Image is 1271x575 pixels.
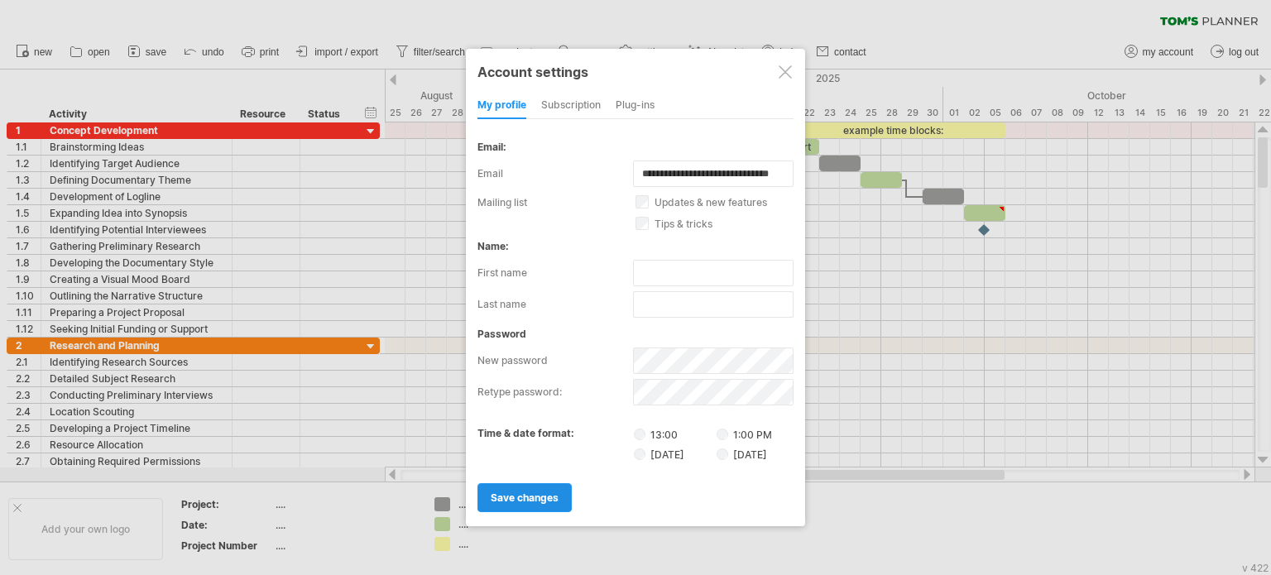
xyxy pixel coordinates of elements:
label: first name [477,260,633,286]
div: subscription [541,93,601,119]
a: save changes [477,483,572,512]
label: updates & new features [635,196,813,208]
label: mailing list [477,196,635,208]
div: Account settings [477,56,794,86]
label: time & date format: [477,427,574,439]
label: [DATE] [717,448,767,461]
div: email: [477,141,794,153]
div: name: [477,240,794,252]
label: email [477,161,633,187]
label: new password [477,347,633,374]
label: [DATE] [634,447,714,461]
label: 13:00 [634,427,714,441]
input: [DATE] [717,448,728,460]
input: 1:00 PM [717,429,728,440]
label: retype password: [477,379,633,405]
input: [DATE] [634,448,645,460]
label: tips & tricks [635,218,813,230]
label: last name [477,291,633,318]
input: 13:00 [634,429,645,440]
div: password [477,328,794,340]
div: Plug-ins [616,93,655,119]
label: 1:00 PM [717,429,772,441]
div: my profile [477,93,526,119]
span: save changes [491,491,559,504]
